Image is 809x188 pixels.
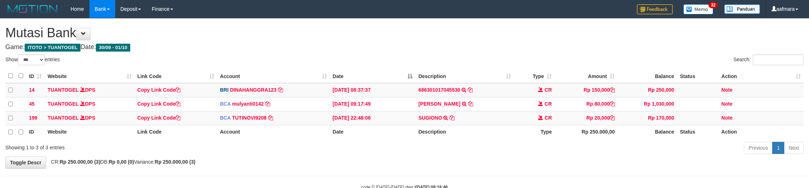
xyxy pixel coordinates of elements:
[137,87,181,93] a: Copy Link Code
[48,159,196,165] span: CR: DB: Variance:
[468,87,473,93] a: Copy 686301017045530 to clipboard
[330,97,416,111] td: [DATE] 09:17:49
[708,2,718,8] span: 32
[135,69,217,83] th: Link Code: activate to sort column ascending
[29,115,37,121] span: 199
[330,125,416,139] th: Date
[677,125,718,139] th: Status
[514,69,555,83] th: Type: activate to sort column ascending
[418,87,460,93] a: 686301017045530
[26,125,45,139] th: ID
[18,54,45,65] select: Showentries
[734,54,804,65] label: Search:
[545,115,552,121] span: CR
[637,4,673,14] img: Feedback.jpg
[618,69,677,83] th: Balance
[217,125,330,139] th: Account
[45,69,135,83] th: Website: activate to sort column ascending
[217,69,330,83] th: Account: activate to sort column ascending
[278,87,283,93] a: Copy DINAHANGGRA123 to clipboard
[468,101,473,107] a: Copy EKO PRAMONO to clipboard
[330,83,416,97] td: [DATE] 08:37:37
[618,97,677,111] td: Rp 1,030,000
[48,87,79,93] a: TUANTOGEL
[48,101,79,107] a: TUANTOGEL
[772,142,784,154] a: 1
[48,115,79,121] a: TUANTOGEL
[418,101,460,107] a: [PERSON_NAME]
[610,115,615,121] a: Copy Rp 20,000 to clipboard
[724,4,760,14] img: panduan.png
[415,125,514,139] th: Description
[45,111,135,125] td: DPS
[232,115,266,121] a: TUTINOVI9208
[753,54,804,65] input: Search:
[555,125,618,139] th: Rp 250.000,00
[618,83,677,97] td: Rp 250,000
[155,159,196,165] strong: Rp 250.000,00 (3)
[610,87,615,93] a: Copy Rp 150,000 to clipboard
[45,83,135,97] td: DPS
[418,115,442,121] a: SUGIONO
[265,101,270,107] a: Copy mulyanti0142 to clipboard
[618,125,677,139] th: Balance
[268,115,273,121] a: Copy TUTINOVI9208 to clipboard
[718,125,804,139] th: Action
[29,87,35,93] span: 14
[232,101,264,107] a: mulyanti0142
[744,142,773,154] a: Previous
[29,101,35,107] span: 45
[449,115,454,121] a: Copy SUGIONO to clipboard
[677,69,718,83] th: Status
[220,115,231,121] span: BCA
[514,125,555,139] th: Type
[137,115,181,121] a: Copy Link Code
[60,159,101,165] strong: Rp 250.000,00 (3)
[45,97,135,111] td: DPS
[135,125,217,139] th: Link Code
[5,4,60,14] img: MOTION_logo.png
[5,156,46,169] a: Toggle Descr
[5,44,804,51] h4: Game: Date:
[137,101,181,107] a: Copy Link Code
[330,111,416,125] td: [DATE] 22:48:06
[109,159,134,165] strong: Rp 0,00 (0)
[5,54,60,65] label: Show entries
[45,125,135,139] th: Website
[25,44,81,52] span: ITOTO > TUANTOGEL
[721,101,732,107] a: Note
[220,87,229,93] span: BRI
[415,69,514,83] th: Description: activate to sort column ascending
[718,69,804,83] th: Action: activate to sort column ascending
[555,111,618,125] td: Rp 20,000
[230,87,277,93] a: DINAHANGGRA123
[610,101,615,107] a: Copy Rp 80,000 to clipboard
[5,26,804,40] h1: Mutasi Bank
[96,44,130,52] span: 30/09 - 01/10
[555,83,618,97] td: Rp 150,000
[555,69,618,83] th: Amount: activate to sort column ascending
[330,69,416,83] th: Date: activate to sort column descending
[26,69,45,83] th: ID: activate to sort column ascending
[220,101,231,107] span: BCA
[618,111,677,125] td: Rp 170,000
[784,142,804,154] a: Next
[721,87,732,93] a: Note
[545,87,552,93] span: CR
[545,101,552,107] span: CR
[555,97,618,111] td: Rp 80,000
[683,4,713,14] img: Button%20Memo.svg
[5,141,332,151] div: Showing 1 to 3 of 3 entries
[721,115,732,121] a: Note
